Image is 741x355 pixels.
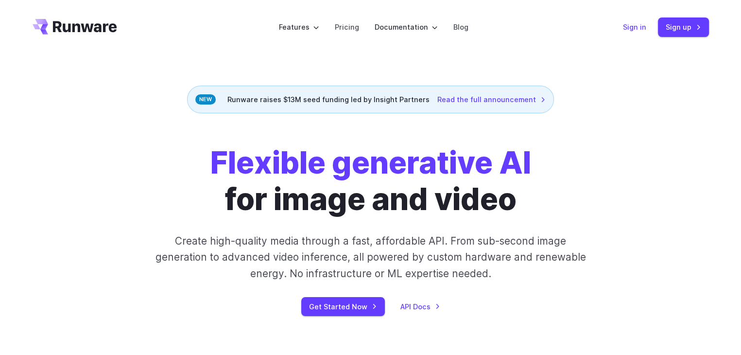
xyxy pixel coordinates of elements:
[335,21,359,33] a: Pricing
[400,301,440,312] a: API Docs
[623,21,646,33] a: Sign in
[210,144,531,181] strong: Flexible generative AI
[210,144,531,217] h1: for image and video
[301,297,385,316] a: Get Started Now
[437,94,546,105] a: Read the full announcement
[279,21,319,33] label: Features
[453,21,468,33] a: Blog
[33,19,117,35] a: Go to /
[375,21,438,33] label: Documentation
[658,18,709,36] a: Sign up
[187,86,554,113] div: Runware raises $13M seed funding led by Insight Partners
[154,233,587,282] p: Create high-quality media through a fast, affordable API. From sub-second image generation to adv...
